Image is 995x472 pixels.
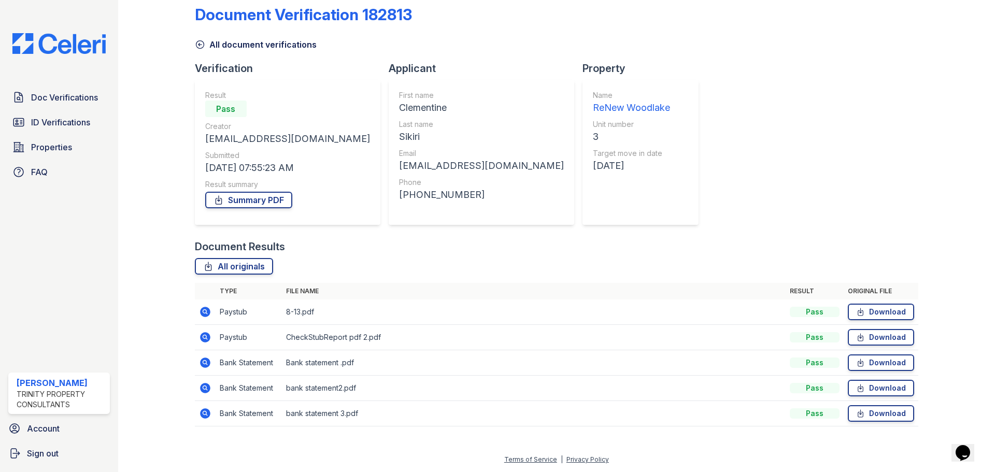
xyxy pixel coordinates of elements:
[790,383,840,393] div: Pass
[593,90,670,115] a: Name ReNew Woodlake
[195,258,273,275] a: All originals
[282,350,786,376] td: Bank statement .pdf
[216,283,282,299] th: Type
[205,101,247,117] div: Pass
[399,119,564,130] div: Last name
[195,61,389,76] div: Verification
[848,380,914,396] a: Download
[195,38,317,51] a: All document verifications
[4,418,114,439] a: Account
[566,455,609,463] a: Privacy Policy
[205,161,370,175] div: [DATE] 07:55:23 AM
[205,132,370,146] div: [EMAIL_ADDRESS][DOMAIN_NAME]
[282,401,786,426] td: bank statement 3.pdf
[790,357,840,368] div: Pass
[593,90,670,101] div: Name
[593,119,670,130] div: Unit number
[844,283,918,299] th: Original file
[399,159,564,173] div: [EMAIL_ADDRESS][DOMAIN_NAME]
[282,299,786,325] td: 8-13.pdf
[593,148,670,159] div: Target move in date
[17,389,106,410] div: Trinity Property Consultants
[205,179,370,190] div: Result summary
[216,401,282,426] td: Bank Statement
[216,299,282,325] td: Paystub
[593,159,670,173] div: [DATE]
[790,408,840,419] div: Pass
[216,350,282,376] td: Bank Statement
[27,447,59,460] span: Sign out
[195,239,285,254] div: Document Results
[593,130,670,144] div: 3
[786,283,844,299] th: Result
[205,192,292,208] a: Summary PDF
[399,148,564,159] div: Email
[205,121,370,132] div: Creator
[848,354,914,371] a: Download
[790,332,840,342] div: Pass
[593,101,670,115] div: ReNew Woodlake
[216,376,282,401] td: Bank Statement
[282,376,786,401] td: bank statement2.pdf
[399,177,564,188] div: Phone
[282,325,786,350] td: CheckStubReport pdf 2.pdf
[8,137,110,158] a: Properties
[27,422,60,435] span: Account
[4,33,114,54] img: CE_Logo_Blue-a8612792a0a2168367f1c8372b55b34899dd931a85d93a1a3d3e32e68fde9ad4.png
[282,283,786,299] th: File name
[504,455,557,463] a: Terms of Service
[582,61,707,76] div: Property
[195,5,412,24] div: Document Verification 182813
[17,377,106,389] div: [PERSON_NAME]
[8,87,110,108] a: Doc Verifications
[4,443,114,464] a: Sign out
[790,307,840,317] div: Pass
[31,116,90,128] span: ID Verifications
[399,130,564,144] div: Sikiri
[31,141,72,153] span: Properties
[216,325,282,350] td: Paystub
[31,166,48,178] span: FAQ
[848,304,914,320] a: Download
[561,455,563,463] div: |
[399,90,564,101] div: First name
[8,112,110,133] a: ID Verifications
[31,91,98,104] span: Doc Verifications
[205,150,370,161] div: Submitted
[399,101,564,115] div: Clementine
[399,188,564,202] div: [PHONE_NUMBER]
[8,162,110,182] a: FAQ
[389,61,582,76] div: Applicant
[848,329,914,346] a: Download
[951,431,985,462] iframe: chat widget
[205,90,370,101] div: Result
[848,405,914,422] a: Download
